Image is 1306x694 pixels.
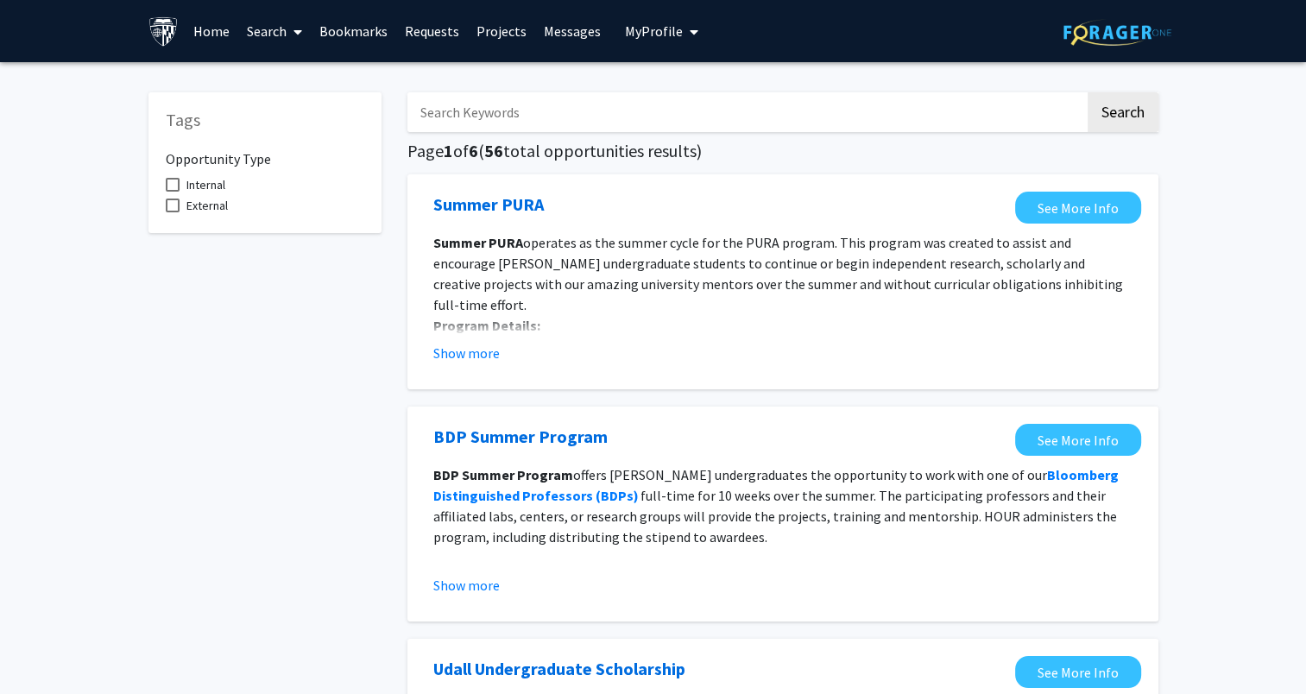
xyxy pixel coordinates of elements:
[433,234,523,251] strong: Summer PURA
[1015,192,1141,224] a: Opens in a new tab
[186,195,228,216] span: External
[433,466,573,483] strong: BDP Summer Program
[407,141,1158,161] h5: Page of ( total opportunities results)
[1063,19,1171,46] img: ForagerOne Logo
[444,140,453,161] span: 1
[625,22,683,40] span: My Profile
[433,656,685,682] a: Opens in a new tab
[433,192,544,218] a: Opens in a new tab
[535,1,609,61] a: Messages
[433,424,608,450] a: Opens in a new tab
[148,16,179,47] img: Johns Hopkins University Logo
[433,317,540,334] strong: Program Details:
[468,1,535,61] a: Projects
[433,575,500,596] button: Show more
[311,1,396,61] a: Bookmarks
[185,1,238,61] a: Home
[1015,656,1141,688] a: Opens in a new tab
[407,92,1085,132] input: Search Keywords
[433,234,1123,313] span: operates as the summer cycle for the PURA program. This program was created to assist and encoura...
[186,174,225,195] span: Internal
[1015,424,1141,456] a: Opens in a new tab
[1088,92,1158,132] button: Search
[166,110,364,130] h5: Tags
[484,140,503,161] span: 56
[13,616,73,681] iframe: Chat
[238,1,311,61] a: Search
[396,1,468,61] a: Requests
[433,343,500,363] button: Show more
[433,464,1132,547] p: offers [PERSON_NAME] undergraduates the opportunity to work with one of our full-time for 10 week...
[469,140,478,161] span: 6
[166,137,364,167] h6: Opportunity Type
